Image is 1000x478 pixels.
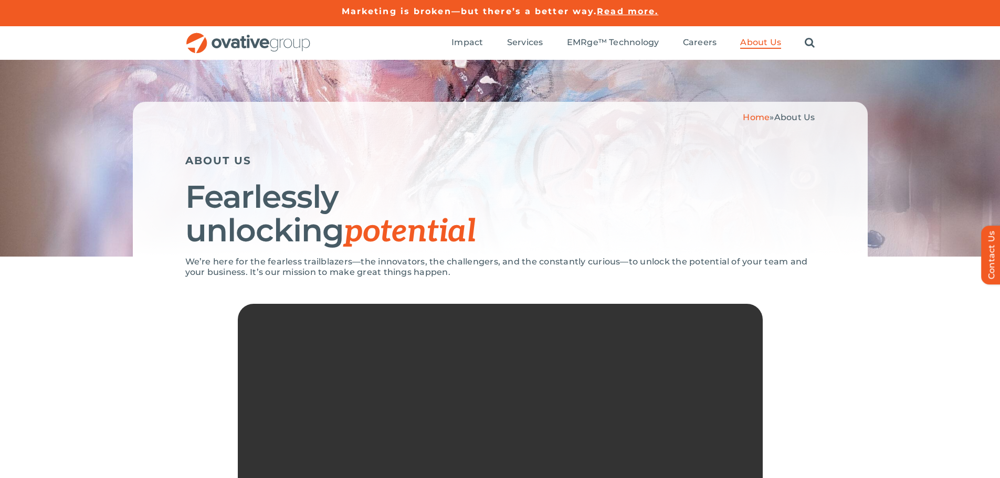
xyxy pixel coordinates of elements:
[740,37,781,49] a: About Us
[567,37,659,48] span: EMRge™ Technology
[451,26,815,60] nav: Menu
[185,180,815,249] h1: Fearlessly unlocking
[185,31,311,41] a: OG_Full_horizontal_RGB
[451,37,483,48] span: Impact
[743,112,770,122] a: Home
[344,213,476,251] span: potential
[805,37,815,49] a: Search
[567,37,659,49] a: EMRge™ Technology
[774,112,815,122] span: About Us
[451,37,483,49] a: Impact
[507,37,543,48] span: Services
[342,6,597,16] a: Marketing is broken—but there’s a better way.
[597,6,658,16] a: Read more.
[507,37,543,49] a: Services
[740,37,781,48] span: About Us
[683,37,717,49] a: Careers
[185,257,815,278] p: We’re here for the fearless trailblazers—the innovators, the challengers, and the constantly curi...
[743,112,815,122] span: »
[683,37,717,48] span: Careers
[185,154,815,167] h5: ABOUT US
